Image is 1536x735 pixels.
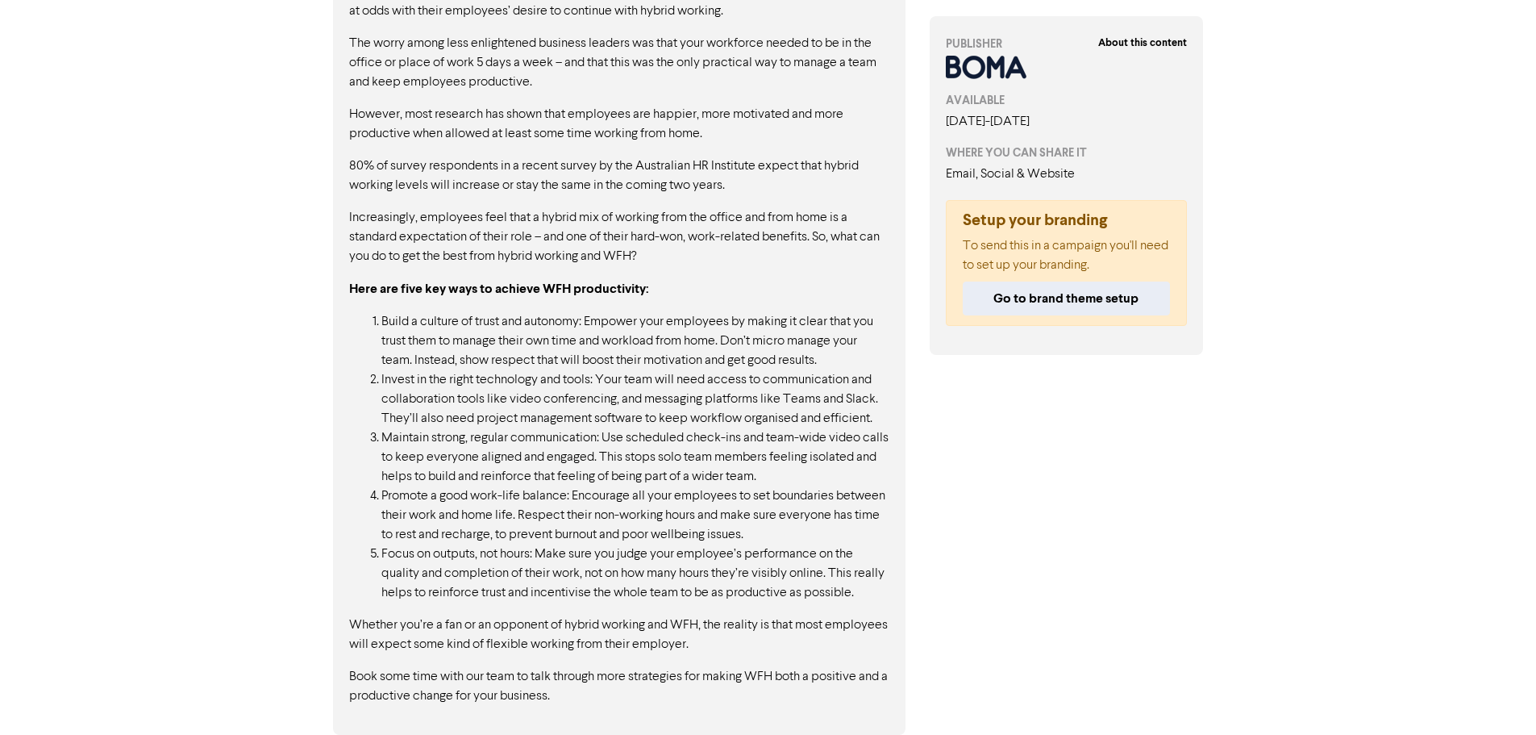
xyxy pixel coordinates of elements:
[349,208,889,266] p: Increasingly, employees feel that a hybrid mix of working from the office and from home is a stan...
[349,34,889,92] p: The worry among less enlightened business leaders was that your workforce needed to be in the off...
[946,92,1188,109] div: AVAILABLE
[349,281,649,297] strong: Here are five key ways to achieve WFH productivity:
[946,112,1188,132] div: [DATE] - [DATE]
[946,144,1188,161] div: WHERE YOU CAN SHARE IT
[381,370,889,428] li: Invest in the right technology and tools: Your team will need access to communication and collabo...
[381,428,889,487] li: Maintain strong, regular communication: Use scheduled check-ins and team-wide video calls to keep...
[1455,658,1536,735] iframe: Chat Widget
[381,312,889,370] li: Build a culture of trust and autonomy: Empower your employees by making it clear that you trust t...
[946,35,1188,52] div: PUBLISHER
[349,616,889,654] p: Whether you’re a fan or an opponent of hybrid working and WFH, the reality is that most employees...
[1098,36,1187,49] strong: About this content
[381,545,889,603] li: Focus on outputs, not hours: Make sure you judge your employee’s performance on the quality and c...
[963,211,1171,230] h5: Setup your branding
[963,236,1171,275] p: To send this in a campaign you'll need to set up your branding.
[349,157,889,195] p: 80% of survey respondents in a recent survey by the Australian HR Institute expect that hybrid wo...
[349,105,889,144] p: However, most research has shown that employees are happier, more motivated and more productive w...
[381,487,889,545] li: Promote a good work-life balance: Encourage all your employees to set boundaries between their wo...
[946,165,1188,184] div: Email, Social & Website
[963,282,1171,315] button: Go to brand theme setup
[349,667,889,706] p: Book some time with our team to talk through more strategies for making WFH both a positive and a...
